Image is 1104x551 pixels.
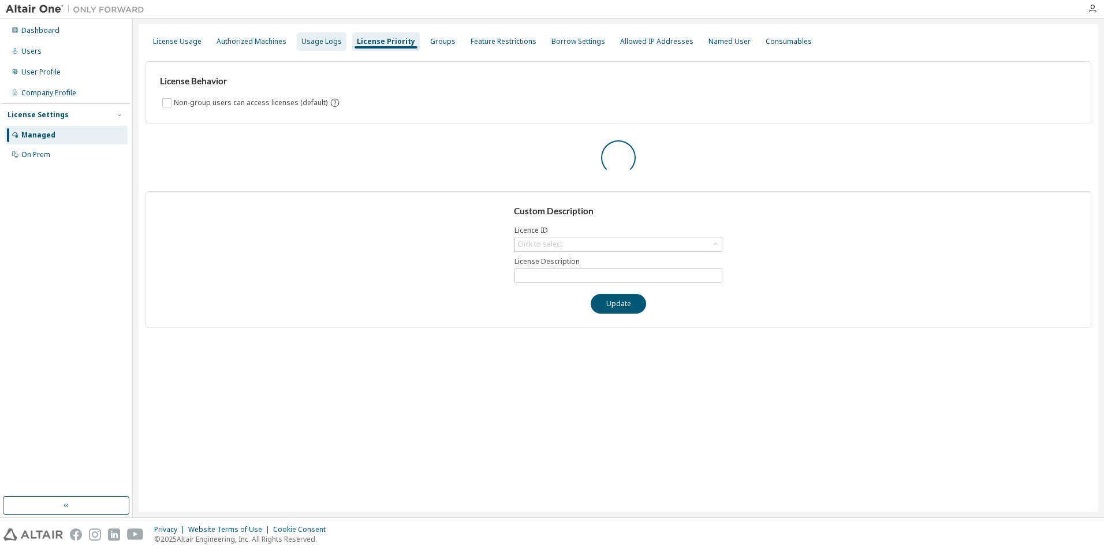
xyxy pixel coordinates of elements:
[514,206,723,217] h3: Custom Description
[217,37,286,46] div: Authorized Machines
[160,76,338,87] h3: License Behavior
[174,96,330,110] label: Non-group users can access licenses (default)
[514,226,722,235] label: Licence ID
[551,37,605,46] div: Borrow Settings
[108,528,120,541] img: linkedin.svg
[301,37,342,46] div: Usage Logs
[515,237,722,251] div: Click to select
[21,26,59,35] div: Dashboard
[517,240,562,249] div: Click to select
[70,528,82,541] img: facebook.svg
[620,37,693,46] div: Allowed IP Addresses
[21,88,76,98] div: Company Profile
[357,37,415,46] div: License Priority
[6,3,150,15] img: Altair One
[21,150,50,159] div: On Prem
[514,257,722,266] label: License Description
[21,131,55,140] div: Managed
[708,37,751,46] div: Named User
[8,110,69,120] div: License Settings
[3,528,63,541] img: altair_logo.svg
[21,68,61,77] div: User Profile
[273,525,333,534] div: Cookie Consent
[154,534,333,544] p: © 2025 Altair Engineering, Inc. All Rights Reserved.
[127,528,144,541] img: youtube.svg
[188,525,273,534] div: Website Terms of Use
[21,47,42,56] div: Users
[591,294,646,314] button: Update
[766,37,812,46] div: Consumables
[330,98,340,108] svg: By default any user not assigned to any group can access any license. Turn this setting off to di...
[154,525,188,534] div: Privacy
[430,37,456,46] div: Groups
[153,37,202,46] div: License Usage
[471,37,536,46] div: Feature Restrictions
[89,528,101,541] img: instagram.svg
